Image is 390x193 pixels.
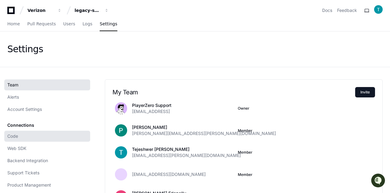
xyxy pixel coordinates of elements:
[6,6,18,18] img: PlayerZero
[19,98,69,103] span: Tejeshwer [PERSON_NAME]
[95,65,111,72] button: See all
[4,143,90,154] a: Web SDK
[7,106,42,112] span: Account Settings
[355,87,375,97] button: Invite
[7,133,18,139] span: Code
[132,108,170,115] span: [EMAIL_ADDRESS]
[63,22,75,26] span: Users
[4,79,90,90] a: Team
[72,5,111,16] button: legacy-services
[132,171,206,177] span: [EMAIL_ADDRESS][DOMAIN_NAME]
[25,5,64,16] button: Verizon
[7,94,19,100] span: Alerts
[100,17,117,31] a: Settings
[75,7,101,13] div: legacy-services
[7,170,39,176] span: Support Tickets
[27,22,56,26] span: Pull Requests
[238,150,252,155] span: Member
[6,45,17,56] img: 1756235613930-3d25f9e4-fa56-45dd-b3ad-e072dfbd1548
[63,17,75,31] a: Users
[112,89,355,96] h2: My Team
[132,152,241,158] span: [EMAIL_ADDRESS][PERSON_NAME][DOMAIN_NAME]
[4,155,90,166] a: Backend Integration
[374,5,383,14] img: ACg8ocL-P3SnoSMinE6cJ4KuvimZdrZkjavFcOgZl8SznIp-YIbKyw=s96-c
[238,106,249,111] span: Owner
[7,158,48,164] span: Backend Integration
[6,76,16,86] img: Tejeshwer Degala
[7,44,43,55] div: Settings
[4,104,90,115] a: Account Settings
[13,45,24,56] img: 7521149027303_d2c55a7ec3fe4098c2f6_72.png
[4,167,90,178] a: Support Tickets
[7,17,20,31] a: Home
[27,17,56,31] a: Pull Requests
[132,130,276,137] span: [PERSON_NAME][EMAIL_ADDRESS][PERSON_NAME][DOMAIN_NAME]
[115,146,127,158] img: ACg8ocL-P3SnoSMinE6cJ4KuvimZdrZkjavFcOgZl8SznIp-YIbKyw=s96-c
[28,7,54,13] div: Verizon
[83,22,92,26] span: Logs
[370,173,387,189] iframe: Open customer support
[6,92,16,102] img: Tejeshwer Degala
[70,82,72,86] span: •
[132,146,241,152] p: Tejeshwer [PERSON_NAME]
[4,180,90,191] a: Product Management
[6,24,111,34] div: Welcome
[70,98,72,103] span: •
[61,112,74,116] span: Pylon
[7,145,26,151] span: Web SDK
[115,102,127,115] img: avatar
[337,7,357,13] button: Feedback
[100,22,117,26] span: Settings
[238,128,252,133] button: Member
[132,102,171,108] p: PlayerZero Support
[73,98,86,103] span: [DATE]
[7,82,18,88] span: Team
[73,82,86,86] span: [DATE]
[83,17,92,31] a: Logs
[4,131,90,142] a: Code
[6,66,41,71] div: Past conversations
[28,45,100,51] div: Start new chat
[104,47,111,54] button: Start new chat
[4,92,90,103] a: Alerts
[238,172,252,177] button: Member
[132,124,276,130] p: [PERSON_NAME]
[7,22,20,26] span: Home
[115,124,127,137] img: ACg8ocLL3vXvdba5S5V7nChXuiKYjYAj5GQFF3QGVBb6etwgLiZA=s96-c
[43,111,74,116] a: Powered byPylon
[19,82,69,86] span: Tejeshwer [PERSON_NAME]
[7,182,51,188] span: Product Management
[322,7,332,13] a: Docs
[28,51,95,56] div: We're offline, but we'll be back soon!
